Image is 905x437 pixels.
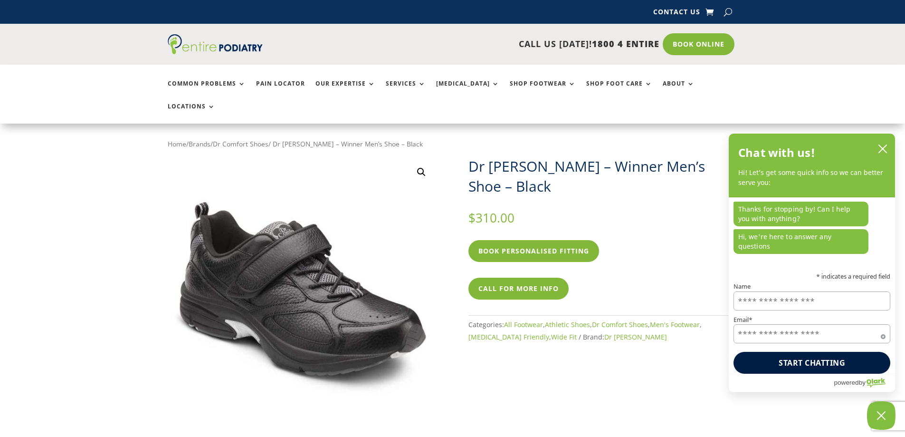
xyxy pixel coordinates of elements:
[468,278,569,300] a: Call For More Info
[875,142,890,156] button: close chatbox
[650,320,700,329] a: Men's Footwear
[413,164,430,181] a: View full-screen image gallery
[663,33,734,55] a: Book Online
[859,377,866,388] span: by
[168,138,738,150] nav: Breadcrumb
[256,80,305,101] a: Pain Locator
[604,332,667,341] a: Dr [PERSON_NAME]
[583,332,667,341] span: Brand:
[738,143,816,162] h2: Chat with us!
[436,80,499,101] a: [MEDICAL_DATA]
[734,273,890,280] p: * indicates a required field
[504,320,543,329] a: All Footwear
[468,209,514,226] bdi: 310.00
[881,332,886,337] span: Required field
[586,80,652,101] a: Shop Foot Care
[653,9,700,19] a: Contact Us
[734,324,890,343] input: Email
[734,291,890,311] input: Name
[867,401,895,430] button: Close Chatbox
[299,38,659,50] p: CALL US [DATE]!
[734,352,890,374] button: Start chatting
[468,209,476,226] span: $
[468,332,549,341] a: [MEDICAL_DATA] Friendly
[734,317,890,323] label: Email*
[468,240,599,262] a: Book Personalised Fitting
[386,80,426,101] a: Services
[738,168,886,187] p: Hi! Let’s get some quick info so we can better serve you:
[592,320,648,329] a: Dr Comfort Shoes
[189,139,210,148] a: Brands
[729,197,895,262] div: chat
[728,133,895,392] div: olark chatbox
[734,283,890,290] label: Name
[834,377,858,388] span: powered
[168,47,263,56] a: Entire Podiatry
[168,34,263,54] img: logo (1)
[510,80,576,101] a: Shop Footwear
[834,374,895,392] a: Powered by Olark
[663,80,695,101] a: About
[551,332,577,341] a: Wide Fit
[734,229,868,254] p: Hi, we're here to answer any questions
[468,320,702,341] span: Categories: , , , , ,
[168,103,215,124] a: Locations
[468,156,738,196] h1: Dr [PERSON_NAME] – Winner Men’s Shoe – Black
[545,320,590,329] a: Athletic Shoes
[592,38,659,49] span: 1800 4 ENTIRE
[168,80,246,101] a: Common Problems
[213,139,268,148] a: Dr Comfort Shoes
[168,139,186,148] a: Home
[315,80,375,101] a: Our Expertise
[734,202,868,226] p: Thanks for stopping by! Can I help you with anything?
